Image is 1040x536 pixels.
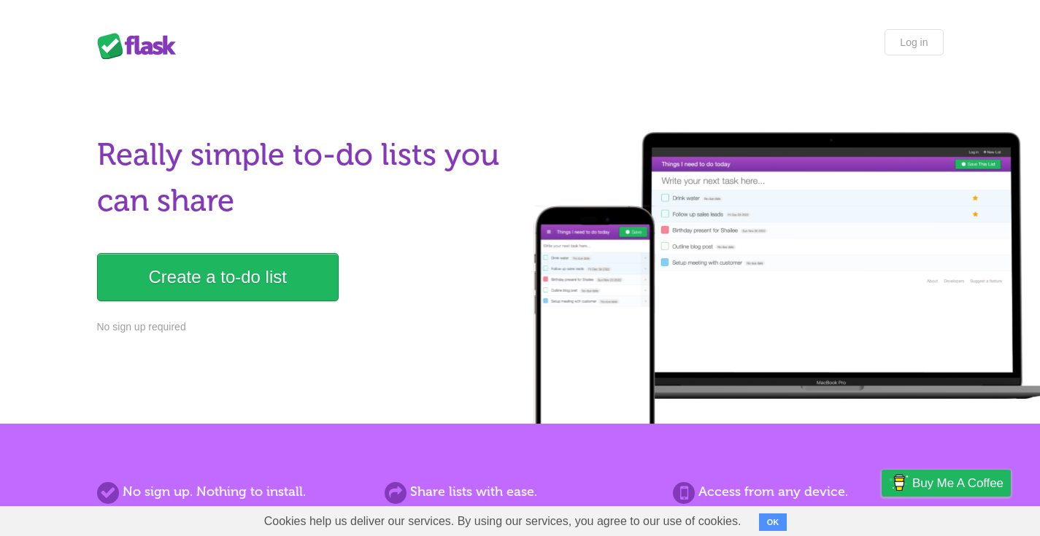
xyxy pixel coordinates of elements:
[912,470,1004,496] span: Buy me a coffee
[885,29,943,55] a: Log in
[250,507,756,536] span: Cookies help us deliver our services. By using our services, you agree to our use of cookies.
[673,482,943,502] h2: Access from any device.
[385,482,655,502] h2: Share lists with ease.
[759,513,787,531] button: OK
[97,253,339,301] a: Create a to-do list
[882,470,1011,497] a: Buy me a coffee
[97,319,512,335] p: No sign up required
[97,33,185,59] div: Flask Lists
[889,470,909,495] img: Buy me a coffee
[97,132,512,224] h1: Really simple to-do lists you can share
[97,482,367,502] h2: No sign up. Nothing to install.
